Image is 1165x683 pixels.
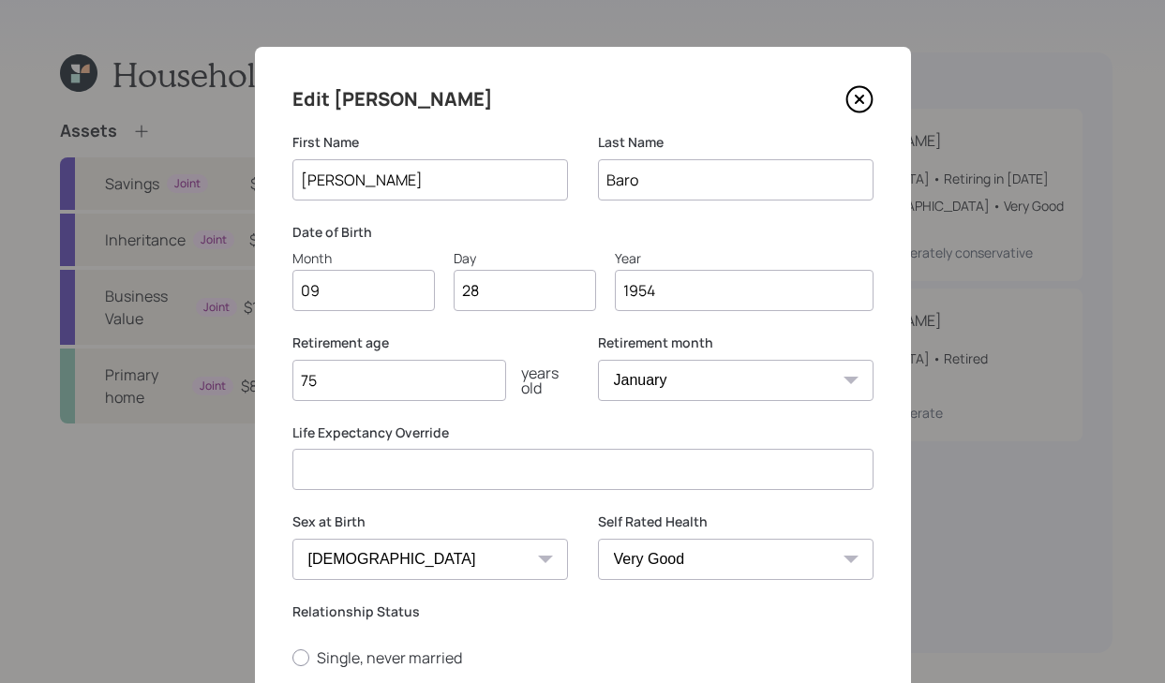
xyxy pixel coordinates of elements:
input: Year [615,270,874,311]
div: years old [506,365,568,395]
label: Sex at Birth [292,512,568,531]
h4: Edit [PERSON_NAME] [292,84,493,114]
label: Single, never married [292,647,874,668]
label: Date of Birth [292,223,874,242]
div: Day [454,248,596,268]
input: Month [292,270,435,311]
div: Year [615,248,874,268]
label: Self Rated Health [598,512,874,531]
label: Relationship Status [292,602,874,621]
label: Last Name [598,133,874,152]
label: First Name [292,133,568,152]
div: Month [292,248,435,268]
label: Life Expectancy Override [292,423,874,442]
label: Retirement age [292,334,568,352]
input: Day [454,270,596,311]
label: Retirement month [598,334,874,352]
